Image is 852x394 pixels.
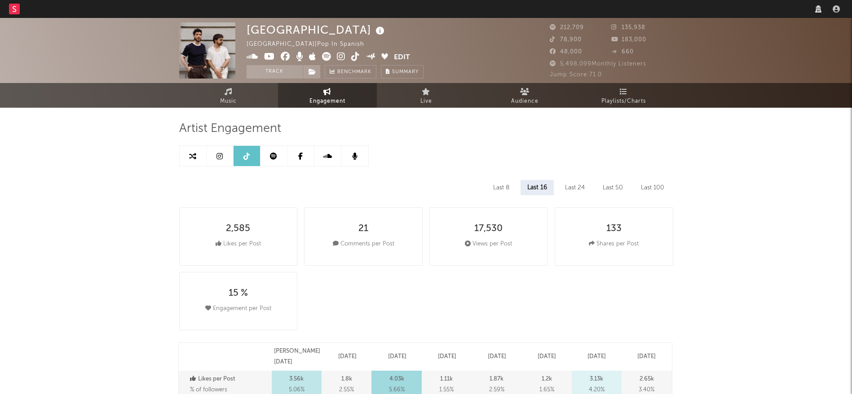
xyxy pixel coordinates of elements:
span: Benchmark [337,67,371,78]
p: [DATE] [388,351,406,362]
span: Artist Engagement [179,123,281,134]
span: Live [420,96,432,107]
div: Last 24 [558,180,592,195]
span: Engagement [309,96,345,107]
span: Playlists/Charts [601,96,646,107]
a: Live [377,83,476,108]
p: [DATE] [438,351,456,362]
div: 17,530 [474,223,503,234]
button: Track [247,65,303,79]
p: 1.11k [440,374,453,385]
span: 212,709 [550,25,584,31]
p: 3.56k [289,374,304,385]
p: 2.65k [640,374,654,385]
span: % of followers [190,387,227,393]
p: [DATE] [637,351,656,362]
p: [DATE] [587,351,606,362]
a: Audience [476,83,574,108]
button: Edit [394,52,410,63]
div: 133 [606,223,622,234]
div: Likes per Post [216,239,261,250]
span: 5,498,099 Monthly Listeners [550,61,646,67]
div: Last 50 [596,180,630,195]
div: [GEOGRAPHIC_DATA] | Pop in Spanish [247,39,375,50]
p: [DATE] [538,351,556,362]
span: 135,938 [611,25,645,31]
span: Summary [392,70,419,74]
div: 2,585 [226,223,250,234]
a: Playlists/Charts [574,83,673,108]
div: Engagement per Post [205,303,271,314]
div: Last 16 [521,180,554,195]
div: 15 % [229,288,248,299]
p: [DATE] [488,351,506,362]
span: Jump Score: 71.0 [550,72,602,78]
p: 1.8k [341,374,352,385]
a: Benchmark [325,65,376,79]
p: Likes per Post [190,374,269,385]
div: Last 100 [634,180,671,195]
a: Music [179,83,278,108]
span: 48,000 [550,49,582,55]
div: 21 [358,223,368,234]
span: Music [220,96,237,107]
span: Audience [511,96,539,107]
span: 660 [611,49,634,55]
span: 78,900 [550,37,582,43]
a: Engagement [278,83,377,108]
div: [GEOGRAPHIC_DATA] [247,22,387,37]
div: Shares per Post [589,239,639,250]
p: 4.03k [389,374,404,385]
p: 1.87k [490,374,503,385]
p: [DATE] [338,351,357,362]
span: 183,000 [611,37,646,43]
p: [PERSON_NAME][DATE] [274,346,320,368]
div: Views per Post [465,239,512,250]
div: Last 8 [486,180,516,195]
div: Comments per Post [333,239,394,250]
p: 1.2k [542,374,552,385]
button: Summary [381,65,424,79]
p: 3.13k [590,374,603,385]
